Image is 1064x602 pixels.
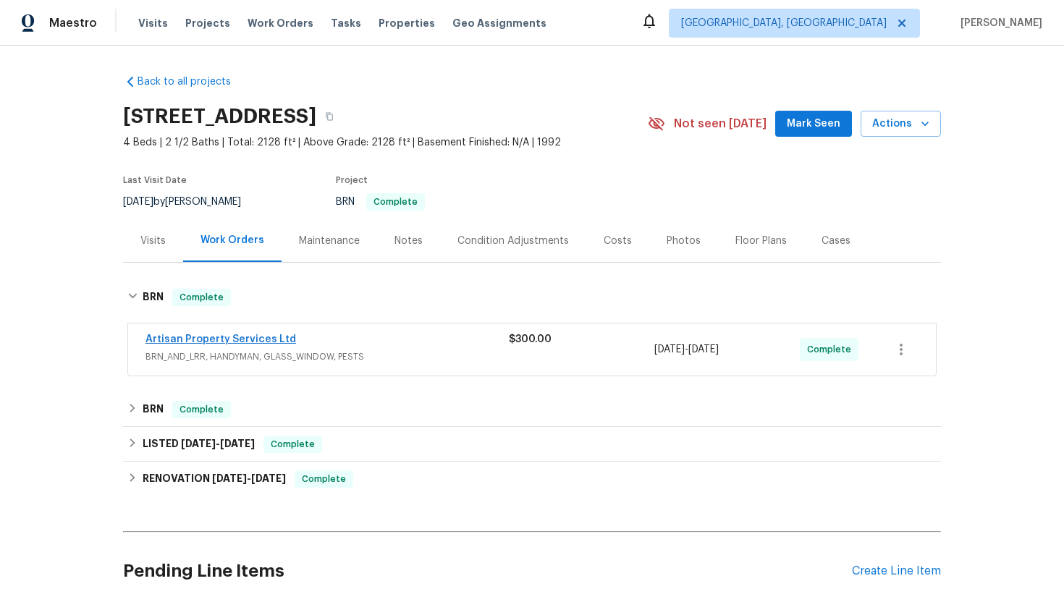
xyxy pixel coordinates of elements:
a: Back to all projects [123,75,262,89]
div: BRN Complete [123,274,941,321]
span: Not seen [DATE] [674,116,767,131]
div: Notes [394,234,423,248]
span: Maestro [49,16,97,30]
div: Condition Adjustments [457,234,569,248]
span: - [212,473,286,483]
div: Work Orders [200,233,264,247]
span: 4 Beds | 2 1/2 Baths | Total: 2128 ft² | Above Grade: 2128 ft² | Basement Finished: N/A | 1992 [123,135,648,150]
div: RENOVATION [DATE]-[DATE]Complete [123,462,941,496]
span: BRN [336,197,425,207]
div: Floor Plans [735,234,787,248]
span: Tasks [331,18,361,28]
span: Complete [174,290,229,305]
div: Visits [140,234,166,248]
h6: BRN [143,289,164,306]
span: - [181,438,255,449]
div: Create Line Item [852,564,941,578]
span: BRN_AND_LRR, HANDYMAN, GLASS_WINDOW, PESTS [145,349,509,364]
h6: RENOVATION [143,470,286,488]
div: by [PERSON_NAME] [123,193,258,211]
span: Last Visit Date [123,176,187,185]
span: [DATE] [688,344,719,355]
span: [DATE] [123,197,153,207]
button: Copy Address [316,103,342,130]
span: Work Orders [248,16,313,30]
span: [DATE] [181,438,216,449]
span: Mark Seen [787,115,840,133]
span: [GEOGRAPHIC_DATA], [GEOGRAPHIC_DATA] [681,16,887,30]
span: [DATE] [220,438,255,449]
span: Projects [185,16,230,30]
span: Complete [174,402,229,417]
div: BRN Complete [123,392,941,427]
span: Properties [379,16,435,30]
button: Mark Seen [775,111,852,137]
span: Complete [368,198,423,206]
h6: BRN [143,401,164,418]
span: - [654,342,719,357]
span: Complete [296,472,352,486]
div: Photos [667,234,701,248]
div: Cases [822,234,850,248]
span: $300.00 [509,334,552,344]
div: Maintenance [299,234,360,248]
button: Actions [861,111,941,137]
h2: [STREET_ADDRESS] [123,109,316,124]
span: [DATE] [251,473,286,483]
span: [PERSON_NAME] [955,16,1042,30]
div: Costs [604,234,632,248]
span: [DATE] [654,344,685,355]
span: [DATE] [212,473,247,483]
div: LISTED [DATE]-[DATE]Complete [123,427,941,462]
span: Visits [138,16,168,30]
span: Actions [872,115,929,133]
h6: LISTED [143,436,255,453]
span: Project [336,176,368,185]
a: Artisan Property Services Ltd [145,334,296,344]
span: Complete [265,437,321,451]
span: Complete [807,342,857,357]
span: Geo Assignments [452,16,546,30]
